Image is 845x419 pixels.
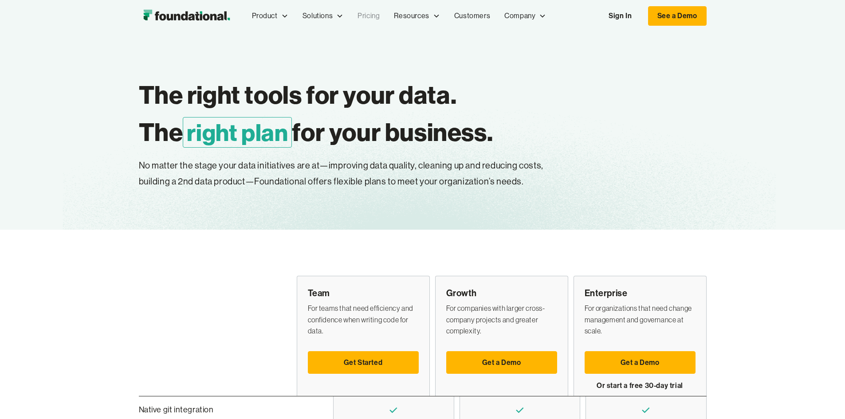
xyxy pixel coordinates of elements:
a: home [139,7,234,25]
div: Growth [446,287,557,299]
img: Foundational Logo [139,7,234,25]
a: Get a Demo [585,351,696,374]
div: Solutions [295,1,350,31]
img: Check Icon [388,405,399,415]
a: Get Started [308,351,419,374]
div: For companies with larger cross-company projects and greater complexity. [446,303,557,337]
div: Product [245,1,295,31]
div: For organizations that need change management and governance at scale. [585,303,696,337]
div: Product [252,10,278,22]
div: Enterprise [585,287,696,299]
a: Customers [447,1,497,31]
div: For teams that need efficiency and confidence when writing code for data. [308,303,419,337]
iframe: Chat Widget [685,316,845,419]
img: Check Icon [641,405,651,415]
div: Team [308,287,419,299]
span: right plan [183,117,292,148]
a: Get a Demo [446,351,557,374]
a: See a Demo [648,6,707,26]
h1: The right tools for your data. The for your business. [139,76,624,151]
div: Resources [387,1,447,31]
p: No matter the stage your data initiatives are at—improving data quality, cleaning up and reducing... [139,158,593,190]
div: Native git integration [139,403,318,417]
div: Company [497,1,553,31]
div: Resources [394,10,429,22]
a: Or start a free 30-day trial [585,375,696,397]
a: Pricing [350,1,387,31]
div: Company [504,10,535,22]
div: Solutions [303,10,333,22]
img: Check Icon [515,405,525,415]
a: Sign In [600,7,641,25]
